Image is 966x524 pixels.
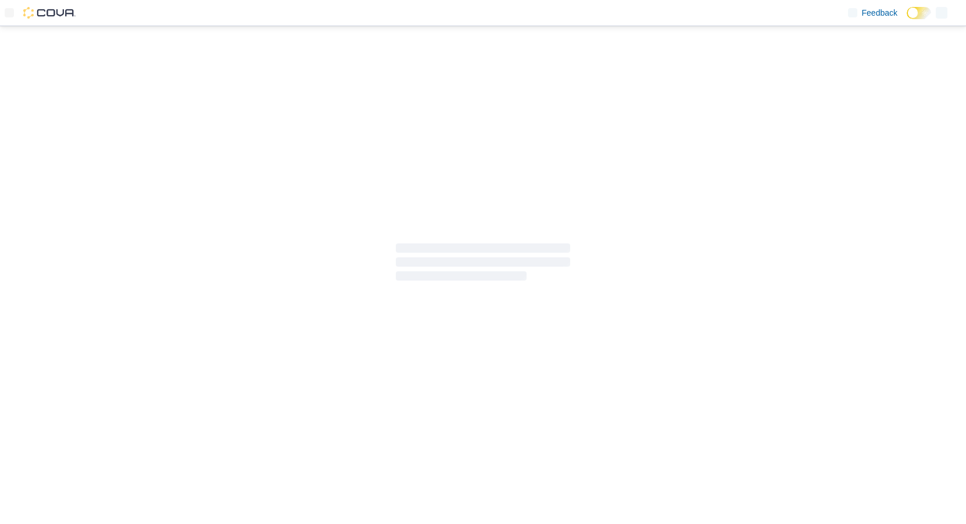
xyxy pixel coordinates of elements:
input: Dark Mode [907,7,931,19]
span: Feedback [862,7,897,19]
a: Feedback [843,1,902,24]
span: Loading [396,246,570,283]
img: Cova [23,7,76,19]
